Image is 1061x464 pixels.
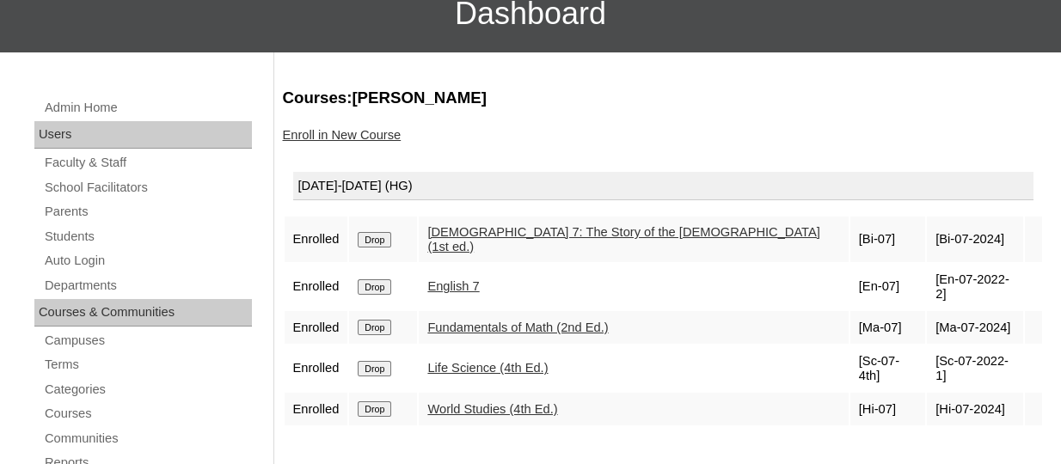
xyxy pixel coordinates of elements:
[850,264,925,309] td: [En-07]
[285,393,348,425] td: Enrolled
[358,232,391,247] input: Drop
[850,217,925,262] td: [Bi-07]
[427,279,479,293] a: English 7
[34,299,252,327] div: Courses & Communities
[285,311,348,344] td: Enrolled
[850,311,925,344] td: [Ma-07]
[43,354,252,375] a: Terms
[927,264,1023,309] td: [En-07-2022-2]
[34,121,252,149] div: Users
[927,311,1023,344] td: [Ma-07-2024]
[43,97,252,119] a: Admin Home
[358,361,391,376] input: Drop
[43,428,252,449] a: Communities
[358,320,391,335] input: Drop
[43,250,252,272] a: Auto Login
[293,172,1034,201] div: [DATE]-[DATE] (HG)
[283,87,1045,109] h3: Courses:[PERSON_NAME]
[427,225,819,253] a: [DEMOGRAPHIC_DATA] 7: The Story of the [DEMOGRAPHIC_DATA] (1st ed.)
[285,345,348,391] td: Enrolled
[285,264,348,309] td: Enrolled
[43,403,252,424] a: Courses
[43,275,252,296] a: Departments
[427,361,548,375] a: Life Science (4th Ed.)
[283,128,402,142] a: Enroll in New Course
[43,177,252,198] a: School Facilitators
[850,345,925,391] td: [Sc-07-4th]
[927,217,1023,262] td: [Bi-07-2024]
[43,152,252,174] a: Faculty & Staff
[43,201,252,223] a: Parents
[427,321,608,334] a: Fundamentals of Math (2nd Ed.)
[43,330,252,351] a: Campuses
[927,345,1023,391] td: [Sc-07-2022-1]
[43,379,252,400] a: Categories
[927,393,1023,425] td: [Hi-07-2024]
[43,226,252,247] a: Students
[358,401,391,417] input: Drop
[850,393,925,425] td: [Hi-07]
[285,217,348,262] td: Enrolled
[427,402,557,416] a: World Studies (4th Ed.)
[358,279,391,295] input: Drop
